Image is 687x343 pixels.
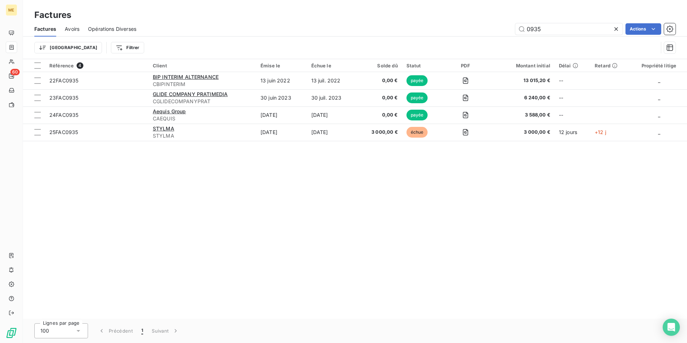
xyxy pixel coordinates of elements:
[153,125,174,132] span: STYLMA
[137,323,147,338] button: 1
[492,129,550,136] span: 3 000,00 €
[307,72,357,89] td: 13 juil. 2022
[406,110,428,120] span: payée
[88,25,136,33] span: Opérations Diverses
[10,69,20,75] span: 60
[663,319,680,336] div: Open Intercom Messenger
[256,106,307,124] td: [DATE]
[406,63,439,68] div: Statut
[49,112,78,118] span: 24FAC0935
[361,94,398,101] span: 0,00 €
[256,89,307,106] td: 30 juin 2023
[307,124,357,141] td: [DATE]
[256,124,307,141] td: [DATE]
[307,106,357,124] td: [DATE]
[658,129,660,135] span: _
[49,95,78,101] span: 23FAC0935
[147,323,184,338] button: Suivant
[153,81,252,88] span: CBIPINTERIM
[94,323,137,338] button: Précédent
[555,89,590,106] td: --
[595,129,606,135] span: +12 j
[361,77,398,84] span: 0,00 €
[307,89,357,106] td: 30 juil. 2023
[595,63,627,68] div: Retard
[49,77,78,84] span: 22FAC0935
[260,63,303,68] div: Émise le
[111,42,144,53] button: Filtrer
[406,75,428,86] span: payée
[361,63,398,68] div: Solde dû
[153,132,252,139] span: STYLMA
[34,9,71,22] h3: Factures
[153,74,219,80] span: BIP INTERIM ALTERNANCE
[625,23,661,35] button: Actions
[492,111,550,119] span: 3 588,00 €
[492,77,550,84] span: 13 015,20 €
[492,63,550,68] div: Montant initial
[658,95,660,101] span: _
[49,63,74,68] span: Référence
[311,63,353,68] div: Échue le
[153,115,252,122] span: CAEQUIS
[447,63,484,68] div: PDF
[141,327,143,334] span: 1
[6,4,17,16] div: ME
[40,327,49,334] span: 100
[361,111,398,119] span: 0,00 €
[361,129,398,136] span: 3 000,00 €
[555,72,590,89] td: --
[6,327,17,339] img: Logo LeanPay
[77,62,83,69] span: 4
[658,112,660,118] span: _
[49,129,78,135] span: 25FAC0935
[34,42,102,53] button: [GEOGRAPHIC_DATA]
[34,25,56,33] span: Factures
[555,124,590,141] td: 12 jours
[153,91,228,97] span: GLIDE COMPANY PRATIMEDIA
[406,92,428,103] span: payée
[256,72,307,89] td: 13 juin 2022
[555,106,590,124] td: --
[153,63,252,68] div: Client
[658,77,660,84] span: _
[559,63,586,68] div: Délai
[153,108,186,114] span: Aequis Group
[65,25,79,33] span: Avoirs
[515,23,623,35] input: Rechercher
[153,98,252,105] span: CGLIDECOMPANYPRAT
[635,63,683,68] div: Propriété litige
[492,94,550,101] span: 6 240,00 €
[406,127,428,138] span: échue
